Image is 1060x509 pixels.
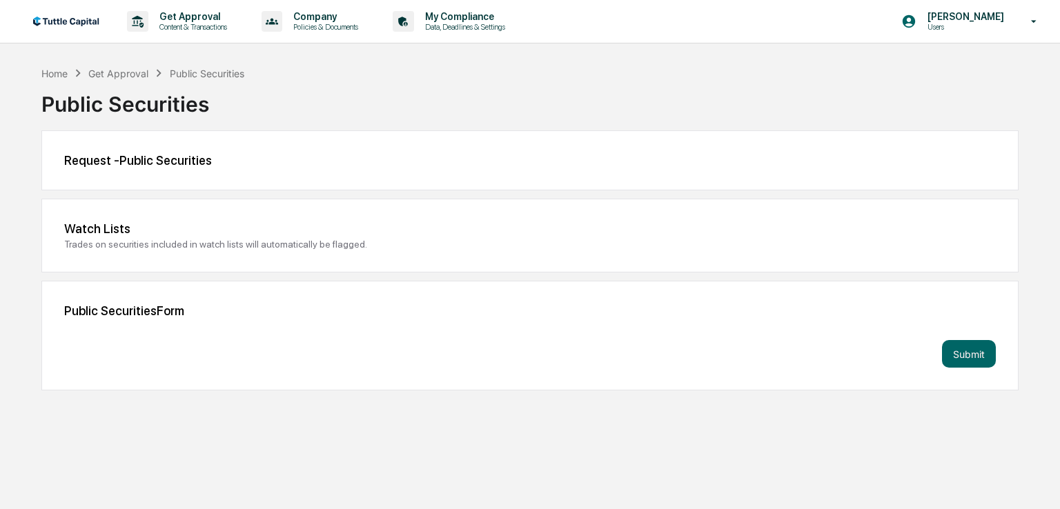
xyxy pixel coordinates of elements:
p: Content & Transactions [148,22,234,32]
div: Public Securities [41,81,1019,117]
div: Public Securities [170,68,244,79]
div: Get Approval [88,68,148,79]
p: Get Approval [148,11,234,22]
p: Company [282,11,365,22]
p: Data, Deadlines & Settings [414,22,512,32]
img: logo [33,17,99,26]
p: My Compliance [414,11,512,22]
div: Home [41,68,68,79]
div: Public Securities Form [64,303,996,318]
p: [PERSON_NAME] [916,11,1011,22]
p: Policies & Documents [282,22,365,32]
div: Request - Public Securities [64,153,996,168]
div: Trades on securities included in watch lists will automatically be flagged. [64,239,996,250]
button: Submit [942,340,996,368]
div: Watch Lists [64,221,996,236]
p: Users [916,22,1011,32]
